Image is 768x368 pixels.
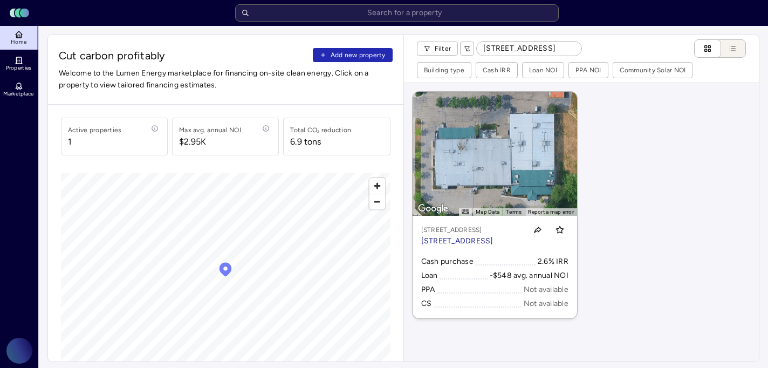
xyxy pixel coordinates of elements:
div: Max avg. annual NOI [179,125,241,135]
span: Marketplace [3,91,33,97]
div: Loan NOI [529,65,557,76]
div: PPA [421,284,435,296]
button: Toggle favorite [551,221,568,238]
button: PPA NOI [569,63,608,78]
div: Total CO₂ reduction [290,125,351,135]
span: Cut carbon profitably [59,48,308,63]
div: Active properties [68,125,121,135]
button: Building type [417,63,471,78]
button: Filter [417,42,458,56]
div: PPA NOI [575,65,601,76]
div: -$548 avg. annual NOI [490,270,568,282]
div: Loan [421,270,438,282]
div: 6.9 tons [290,135,321,148]
span: 1 [68,135,121,148]
div: Map marker [217,261,234,281]
div: CS [421,298,432,310]
button: Cash IRR [476,63,517,78]
button: Zoom out [369,194,385,209]
input: Search for a property [235,4,559,22]
button: List view [710,39,746,58]
p: [STREET_ADDRESS] [421,224,493,235]
button: Zoom in [369,178,385,194]
span: Filter [435,43,451,54]
button: Add new property [313,48,393,62]
span: Welcome to the Lumen Energy marketplace for financing on-site clean energy. Click on a property t... [59,67,393,91]
span: Add new property [331,50,386,60]
div: Not available [524,284,568,296]
button: Community Solar NOI [613,63,692,78]
span: Home [11,39,26,45]
button: Cards view [694,39,721,58]
a: Map[STREET_ADDRESS][STREET_ADDRESS]Toggle favoriteCash purchase2.6% IRRLoan-$548 avg. annual NOIP... [413,92,577,318]
div: Community Solar NOI [620,65,686,76]
span: $2.95K [179,135,241,148]
span: Properties [6,65,32,71]
div: 2.6% IRR [538,256,568,268]
button: Loan NOI [523,63,564,78]
div: Not available [524,298,568,310]
div: Building type [424,65,464,76]
div: Cash purchase [421,256,474,268]
div: Cash IRR [483,65,511,76]
p: [STREET_ADDRESS] [421,235,493,247]
input: Search [477,42,581,56]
